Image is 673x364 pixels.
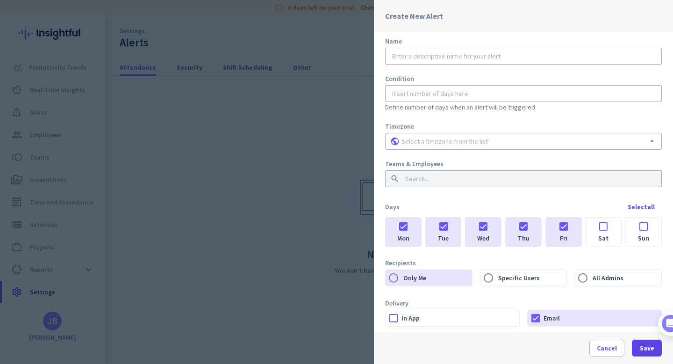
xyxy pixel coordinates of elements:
[426,230,461,247] label: Tue
[385,74,414,83] label: Condition
[401,270,472,286] label: Only Me
[385,258,416,268] label: Recipients
[390,137,400,146] i: public_black
[390,51,657,61] input: Enter a descriptive name for your alert
[400,137,647,146] input: Select a timezone from the list
[640,343,654,353] span: Save
[544,310,661,326] label: Email
[385,298,408,308] label: Delivery
[586,230,622,247] label: Sat
[385,202,400,211] label: Days
[496,270,567,286] label: Specific Users
[385,36,402,46] label: Name
[628,204,655,210] div: Select all
[385,122,662,131] label: Timezone
[401,310,519,326] label: In App
[385,10,443,22] p: Create New Alert
[589,340,624,357] button: Cancel
[465,230,501,247] label: Wed
[385,103,535,111] span: Define number of days when an alert will be triggered
[506,230,541,247] label: Thu
[597,343,617,353] span: Cancel
[647,137,657,146] i: arrow_drop_down
[390,89,657,98] input: Insert number of days here
[632,340,662,357] button: Save
[390,174,400,183] i: search
[386,230,421,247] label: Mon
[385,159,444,168] label: Teams & Employees
[403,174,638,183] input: Search...
[591,270,661,286] label: All Admins
[626,230,661,247] label: Sun
[546,230,581,247] label: Fri
[621,198,662,215] button: Selectall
